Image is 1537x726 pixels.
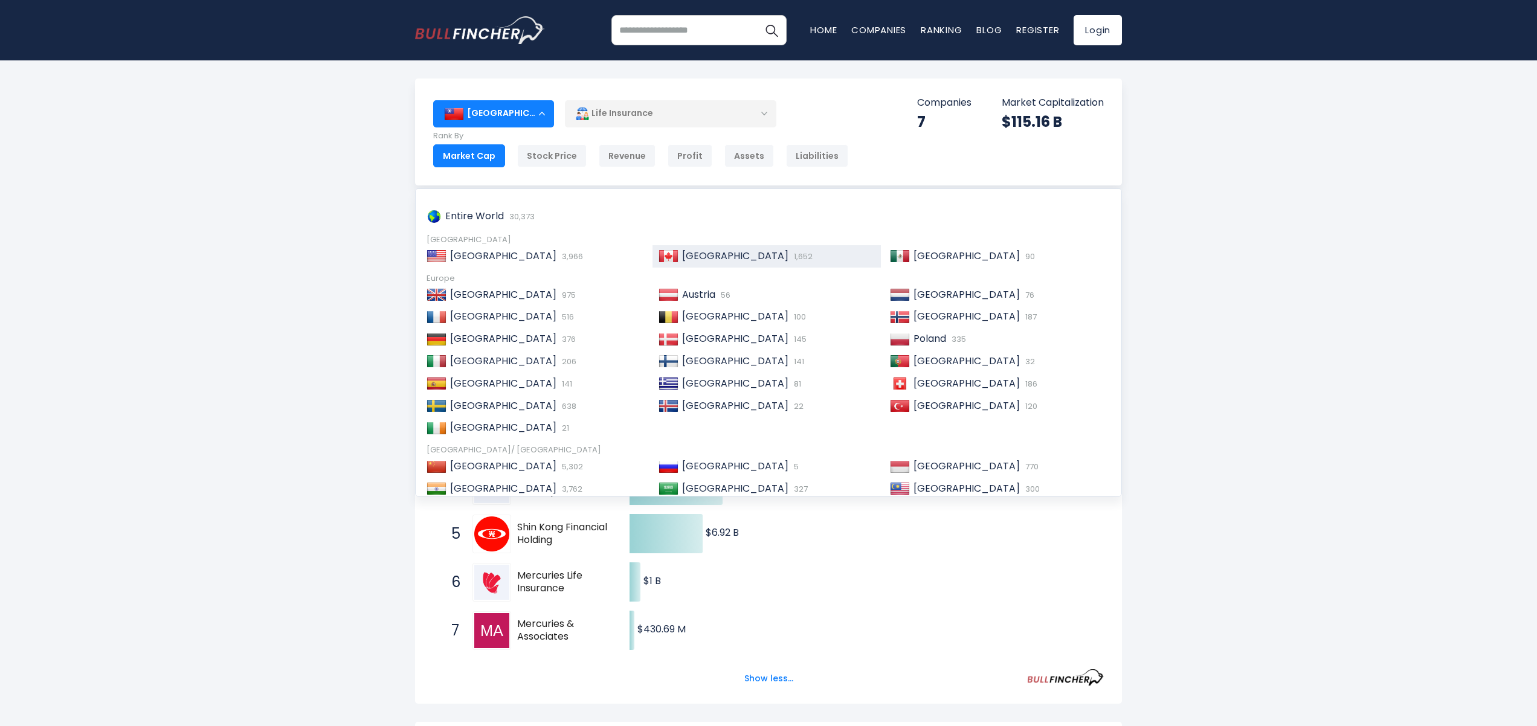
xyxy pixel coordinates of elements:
span: Poland [913,332,946,345]
span: [GEOGRAPHIC_DATA] [450,399,556,413]
div: $115.16 B [1002,112,1104,131]
div: [GEOGRAPHIC_DATA]/ [GEOGRAPHIC_DATA] [427,445,1110,455]
span: 32 [1022,356,1035,367]
span: [GEOGRAPHIC_DATA] [682,249,788,263]
span: 7 [445,620,457,641]
span: 5,302 [559,461,583,472]
p: Market Capitalization [1002,97,1104,109]
span: 22 [791,400,804,412]
span: 1,652 [791,251,813,262]
span: 6 [445,572,457,593]
span: [GEOGRAPHIC_DATA] [450,249,556,263]
span: [GEOGRAPHIC_DATA] [682,459,788,473]
button: Show less... [737,669,801,689]
span: [GEOGRAPHIC_DATA] [450,309,556,323]
span: [GEOGRAPHIC_DATA] [913,481,1020,495]
span: 141 [791,356,804,367]
span: [GEOGRAPHIC_DATA] [450,459,556,473]
span: [GEOGRAPHIC_DATA] [682,376,788,390]
span: 5 [791,461,799,472]
span: 335 [949,333,966,345]
a: Companies [851,24,906,36]
span: 187 [1022,311,1037,323]
span: [GEOGRAPHIC_DATA] [682,332,788,345]
span: [GEOGRAPHIC_DATA] [913,249,1020,263]
span: 327 [791,483,808,495]
span: [GEOGRAPHIC_DATA] [450,420,556,434]
p: Rank By [433,131,848,141]
div: [GEOGRAPHIC_DATA] [433,100,554,127]
span: [GEOGRAPHIC_DATA] [450,332,556,345]
span: 30,373 [506,211,535,222]
span: 975 [559,289,576,301]
span: [GEOGRAPHIC_DATA] [450,354,556,368]
div: Revenue [599,144,656,167]
img: bullfincher logo [415,16,545,44]
span: [GEOGRAPHIC_DATA] [682,309,788,323]
span: [GEOGRAPHIC_DATA] [913,399,1020,413]
span: 5 [445,524,457,544]
span: 376 [559,333,576,345]
a: Go to homepage [415,16,545,44]
text: $1 B [643,574,661,588]
span: Mercuries & Associates [517,618,608,643]
span: 3,966 [559,251,583,262]
a: Blog [976,24,1002,36]
span: 76 [1022,289,1034,301]
button: Search [756,15,787,45]
div: Europe [427,274,1110,284]
div: Profit [668,144,712,167]
div: Liabilities [786,144,848,167]
div: Stock Price [517,144,587,167]
span: 100 [791,311,806,323]
span: Mercuries Life Insurance [517,570,608,595]
span: Shin Kong Financial Holding [517,521,608,547]
span: 516 [559,311,574,323]
span: Entire World [445,209,504,223]
div: Assets [724,144,774,167]
span: 145 [791,333,807,345]
span: [GEOGRAPHIC_DATA] [682,354,788,368]
span: [GEOGRAPHIC_DATA] [913,288,1020,301]
span: 21 [559,422,569,434]
span: 56 [718,289,730,301]
img: Shin Kong Financial Holding [474,516,509,551]
span: [GEOGRAPHIC_DATA] [913,376,1020,390]
span: 206 [559,356,576,367]
text: $430.69 M [637,622,686,636]
span: Austria [682,288,715,301]
span: [GEOGRAPHIC_DATA] [450,376,556,390]
a: Ranking [921,24,962,36]
span: [GEOGRAPHIC_DATA] [450,481,556,495]
a: Home [810,24,837,36]
span: 638 [559,400,576,412]
span: [GEOGRAPHIC_DATA] [913,309,1020,323]
div: 7 [917,112,971,131]
text: $6.92 B [706,525,739,539]
span: 81 [791,378,801,390]
p: Companies [917,97,971,109]
span: 141 [559,378,572,390]
a: Login [1074,15,1122,45]
span: [GEOGRAPHIC_DATA] [913,354,1020,368]
div: [GEOGRAPHIC_DATA] [427,235,1110,245]
span: [GEOGRAPHIC_DATA] [682,481,788,495]
span: [GEOGRAPHIC_DATA] [682,399,788,413]
span: 3,762 [559,483,582,495]
img: Mercuries Life Insurance [474,565,509,600]
span: 770 [1022,461,1039,472]
img: Mercuries & Associates [474,613,509,648]
span: 120 [1022,400,1037,412]
div: Life Insurance [565,100,776,127]
div: Market Cap [433,144,505,167]
span: 300 [1022,483,1040,495]
span: 186 [1022,378,1037,390]
a: Register [1016,24,1059,36]
span: 90 [1022,251,1035,262]
span: [GEOGRAPHIC_DATA] [450,288,556,301]
span: [GEOGRAPHIC_DATA] [913,459,1020,473]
